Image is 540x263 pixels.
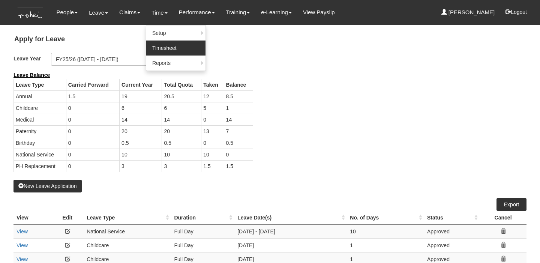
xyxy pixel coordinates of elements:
[13,211,51,225] th: View
[14,114,66,125] td: Medical
[146,56,205,71] a: Reports
[120,125,162,137] td: 20
[120,90,162,102] td: 19
[162,160,201,172] td: 3
[424,224,480,238] td: Approved
[179,4,215,21] a: Performance
[162,102,201,114] td: 6
[14,79,66,90] th: Leave Type
[224,102,253,114] td: 1
[201,102,224,114] td: 5
[424,211,480,225] th: Status : activate to sort column ascending
[66,160,119,172] td: 0
[13,72,50,78] b: Leave Balance
[66,114,119,125] td: 0
[201,90,224,102] td: 12
[201,160,224,172] td: 1.5
[51,211,84,225] th: Edit
[66,90,119,102] td: 1.5
[120,149,162,160] td: 10
[162,125,201,137] td: 20
[162,79,201,90] th: Total Quota
[234,224,347,238] td: [DATE] - [DATE]
[480,211,526,225] th: Cancel
[84,224,171,238] td: National Service
[201,149,224,160] td: 10
[347,238,424,252] td: 1
[441,4,495,21] a: [PERSON_NAME]
[16,242,28,248] a: View
[51,53,177,66] button: FY25/26 ([DATE] - [DATE])
[120,79,162,90] th: Current Year
[66,149,119,160] td: 0
[224,114,253,125] td: 14
[162,137,201,149] td: 0.5
[234,211,347,225] th: Leave Date(s) : activate to sort column ascending
[500,3,532,21] button: Logout
[171,238,234,252] td: Full Day
[66,102,119,114] td: 0
[224,149,253,160] td: 0
[119,4,140,21] a: Claims
[66,137,119,149] td: 0
[151,4,168,21] a: Time
[89,4,108,21] a: Leave
[120,102,162,114] td: 6
[16,256,28,262] a: View
[120,114,162,125] td: 14
[347,211,424,225] th: No. of Days : activate to sort column ascending
[224,125,253,137] td: 7
[13,32,526,47] h4: Apply for Leave
[303,4,335,21] a: View Payslip
[13,53,51,64] label: Leave Year
[224,137,253,149] td: 0.5
[56,4,78,21] a: People
[201,137,224,149] td: 0
[224,79,253,90] th: Balance
[14,149,66,160] td: National Service
[14,90,66,102] td: Annual
[224,90,253,102] td: 8.5
[226,4,250,21] a: Training
[162,114,201,125] td: 14
[224,160,253,172] td: 1.5
[13,180,82,192] button: New Leave Application
[14,160,66,172] td: PH Replacement
[66,125,119,137] td: 0
[66,79,119,90] th: Carried Forward
[162,149,201,160] td: 10
[201,79,224,90] th: Taken
[162,90,201,102] td: 20.5
[146,41,205,56] a: Timesheet
[120,137,162,149] td: 0.5
[234,238,347,252] td: [DATE]
[14,102,66,114] td: Childcare
[424,238,480,252] td: Approved
[16,228,28,234] a: View
[261,4,292,21] a: e-Learning
[171,211,234,225] th: Duration : activate to sort column ascending
[347,224,424,238] td: 10
[201,125,224,137] td: 13
[84,211,171,225] th: Leave Type : activate to sort column ascending
[56,56,168,63] div: FY25/26 ([DATE] - [DATE])
[171,224,234,238] td: Full Day
[14,137,66,149] td: Birthday
[496,198,526,211] a: Export
[84,238,171,252] td: Childcare
[146,26,205,41] a: Setup
[14,125,66,137] td: Paternity
[201,114,224,125] td: 0
[120,160,162,172] td: 3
